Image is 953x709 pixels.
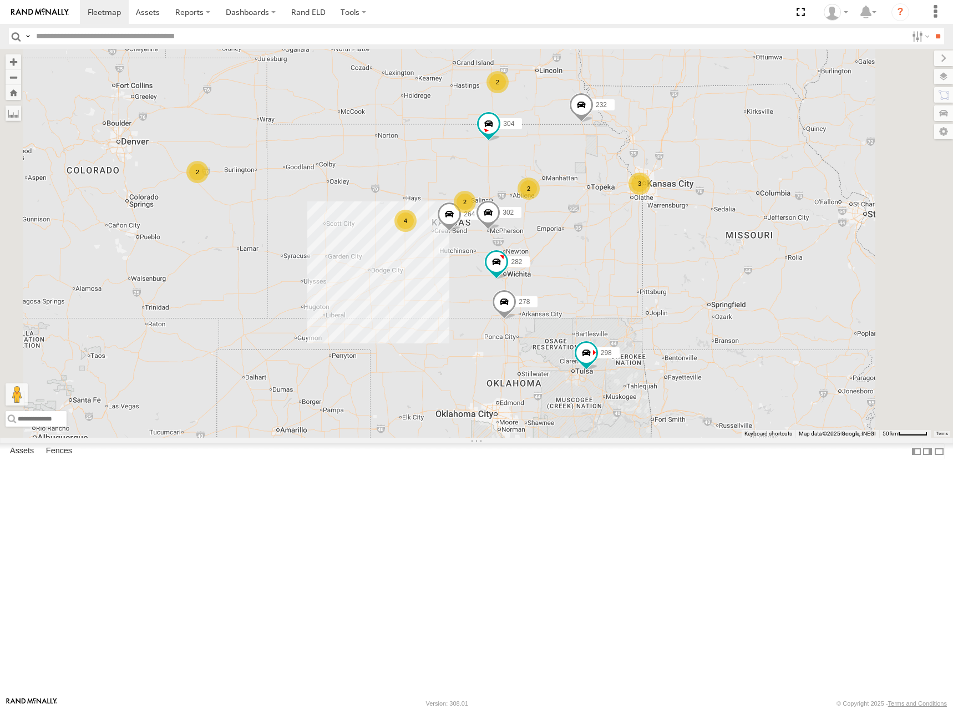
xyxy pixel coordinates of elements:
[519,297,530,305] span: 278
[6,85,21,100] button: Zoom Home
[891,3,909,21] i: ?
[4,444,39,459] label: Assets
[503,119,514,127] span: 304
[40,444,78,459] label: Fences
[454,191,476,213] div: 2
[518,178,540,200] div: 2
[186,161,209,183] div: 2
[934,443,945,459] label: Hide Summary Table
[628,173,651,195] div: 3
[936,431,948,435] a: Terms (opens in new tab)
[601,349,612,357] span: 298
[486,71,509,93] div: 2
[883,431,898,437] span: 50 km
[744,430,792,438] button: Keyboard shortcuts
[23,28,32,44] label: Search Query
[6,105,21,121] label: Measure
[596,100,607,108] span: 232
[11,8,69,16] img: rand-logo.svg
[6,54,21,69] button: Zoom in
[6,69,21,85] button: Zoom out
[888,700,947,707] a: Terms and Conditions
[934,124,953,139] label: Map Settings
[911,443,922,459] label: Dock Summary Table to the Left
[426,700,468,707] div: Version: 308.01
[464,210,475,218] span: 264
[394,210,417,232] div: 4
[820,4,852,21] div: Shane Miller
[503,209,514,216] span: 302
[879,430,931,438] button: Map Scale: 50 km per 49 pixels
[6,698,57,709] a: Visit our Website
[511,258,522,266] span: 282
[799,431,876,437] span: Map data ©2025 Google, INEGI
[908,28,931,44] label: Search Filter Options
[6,383,28,406] button: Drag Pegman onto the map to open Street View
[922,443,933,459] label: Dock Summary Table to the Right
[837,700,947,707] div: © Copyright 2025 -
